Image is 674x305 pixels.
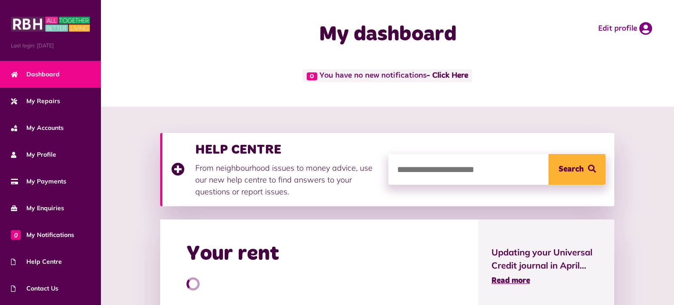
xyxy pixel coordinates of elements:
span: Read more [491,277,530,285]
img: MyRBH [11,15,90,33]
span: My Enquiries [11,204,64,213]
a: Updating your Universal Credit journal in April... Read more [491,246,601,287]
p: From neighbourhood issues to money advice, use our new help centre to find answers to your questi... [195,162,380,197]
span: Updating your Universal Credit journal in April... [491,246,601,272]
span: My Notifications [11,230,74,240]
span: 0 [11,230,21,240]
span: Search [559,154,584,185]
span: My Accounts [11,123,64,133]
span: My Payments [11,177,66,186]
span: My Repairs [11,97,60,106]
span: Contact Us [11,284,58,293]
button: Search [549,154,606,185]
h3: HELP CENTRE [195,142,380,158]
h1: My dashboard [253,22,522,47]
a: Edit profile [598,22,652,35]
span: Help Centre [11,257,62,266]
span: Last login: [DATE] [11,42,90,50]
a: - Click Here [427,72,468,80]
h2: Your rent [186,241,279,267]
span: You have no new notifications [303,69,472,82]
span: My Profile [11,150,56,159]
span: 0 [307,72,317,80]
span: Dashboard [11,70,60,79]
